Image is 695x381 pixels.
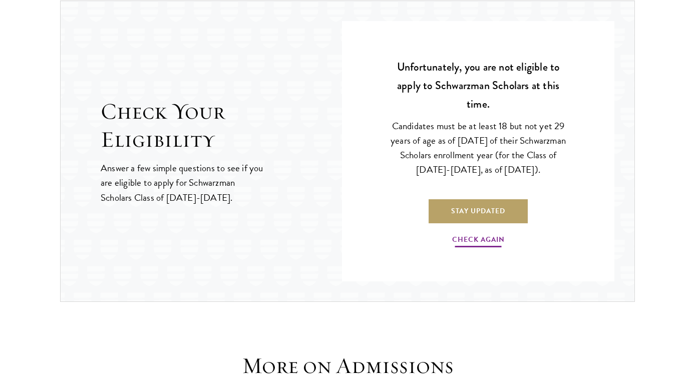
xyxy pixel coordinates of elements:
[429,199,528,223] a: Stay Updated
[192,352,503,380] h3: More on Admissions
[452,233,505,249] a: Check Again
[101,161,264,204] p: Answer a few simple questions to see if you are eligible to apply for Schwarzman Scholars Class o...
[397,59,560,112] strong: Unfortunately, you are not eligible to apply to Schwarzman Scholars at this time.
[101,98,342,154] h2: Check Your Eligibility
[387,119,569,177] p: Candidates must be at least 18 but not yet 29 years of age as of [DATE] of their Schwarzman Schol...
